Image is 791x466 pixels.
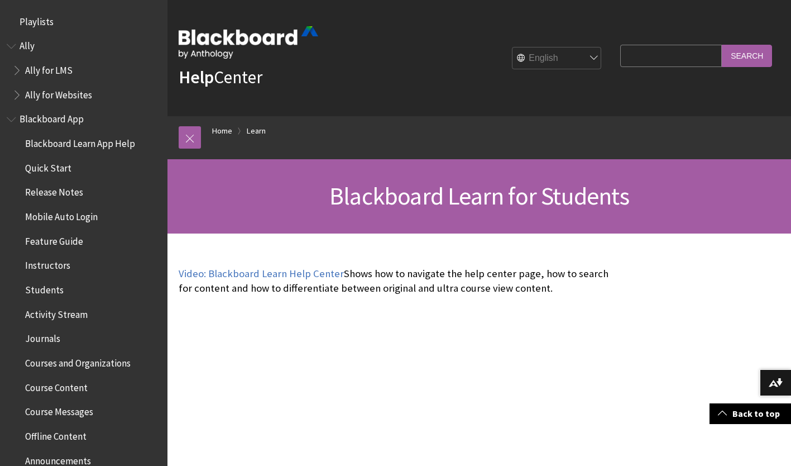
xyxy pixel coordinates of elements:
[247,124,266,138] a: Learn
[25,427,87,442] span: Offline Content
[25,134,135,149] span: Blackboard Learn App Help
[20,37,35,52] span: Ally
[20,110,84,125] span: Blackboard App
[709,403,791,424] a: Back to top
[25,61,73,76] span: Ally for LMS
[20,12,54,27] span: Playlists
[7,12,161,31] nav: Book outline for Playlists
[212,124,232,138] a: Home
[179,267,344,280] a: Video: Blackboard Learn Help Center
[25,159,71,174] span: Quick Start
[25,183,83,198] span: Release Notes
[25,232,83,247] span: Feature Guide
[25,378,88,393] span: Course Content
[25,403,93,418] span: Course Messages
[25,305,88,320] span: Activity Stream
[25,256,70,272] span: Instructors
[25,330,60,345] span: Journals
[512,47,602,70] select: Site Language Selector
[329,180,629,211] span: Blackboard Learn for Students
[179,267,615,296] p: Shows how to navigate the help center page, how to search for content and how to differentiate be...
[25,207,98,222] span: Mobile Auto Login
[7,37,161,104] nav: Book outline for Anthology Ally Help
[179,26,318,59] img: Blackboard by Anthology
[25,85,92,101] span: Ally for Websites
[179,66,214,88] strong: Help
[179,66,262,88] a: HelpCenter
[25,354,131,369] span: Courses and Organizations
[722,45,772,66] input: Search
[25,280,64,296] span: Students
